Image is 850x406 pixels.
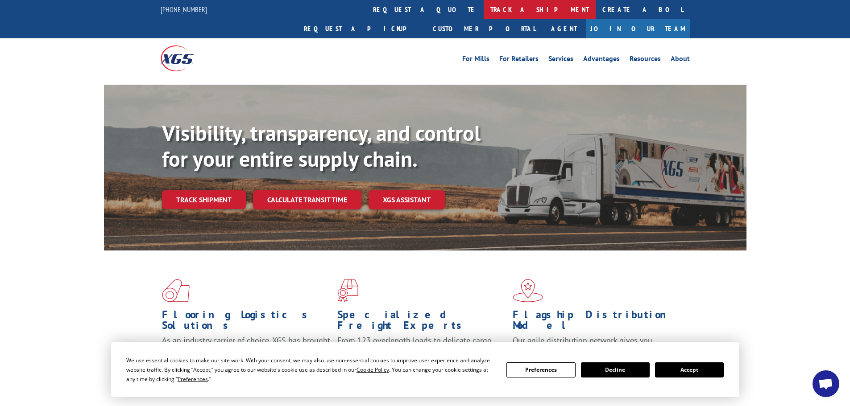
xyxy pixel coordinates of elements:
[162,119,481,172] b: Visibility, transparency, and control for your entire supply chain.
[548,55,573,65] a: Services
[162,309,331,335] h1: Flooring Logistics Solutions
[162,279,190,302] img: xgs-icon-total-supply-chain-intelligence-red
[178,375,208,383] span: Preferences
[162,335,330,367] span: As an industry carrier of choice, XGS has brought innovation and dedication to flooring logistics...
[581,362,650,377] button: Decline
[671,55,690,65] a: About
[126,356,496,384] div: We use essential cookies to make our site work. With your consent, we may also use non-essential ...
[426,19,542,38] a: Customer Portal
[369,190,445,209] a: XGS ASSISTANT
[499,55,539,65] a: For Retailers
[337,279,358,302] img: xgs-icon-focused-on-flooring-red
[337,335,506,375] p: From 123 overlength loads to delicate cargo, our experienced staff knows the best way to move you...
[655,362,724,377] button: Accept
[357,366,389,373] span: Cookie Policy
[253,190,361,209] a: Calculate transit time
[297,19,426,38] a: Request a pickup
[337,309,506,335] h1: Specialized Freight Experts
[586,19,690,38] a: Join Our Team
[162,190,246,209] a: Track shipment
[161,5,207,14] a: [PHONE_NUMBER]
[542,19,586,38] a: Agent
[583,55,620,65] a: Advantages
[462,55,489,65] a: For Mills
[513,335,677,356] span: Our agile distribution network gives you nationwide inventory management on demand.
[513,279,543,302] img: xgs-icon-flagship-distribution-model-red
[111,342,739,397] div: Cookie Consent Prompt
[630,55,661,65] a: Resources
[506,362,575,377] button: Preferences
[513,309,681,335] h1: Flagship Distribution Model
[813,370,839,397] div: Open chat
